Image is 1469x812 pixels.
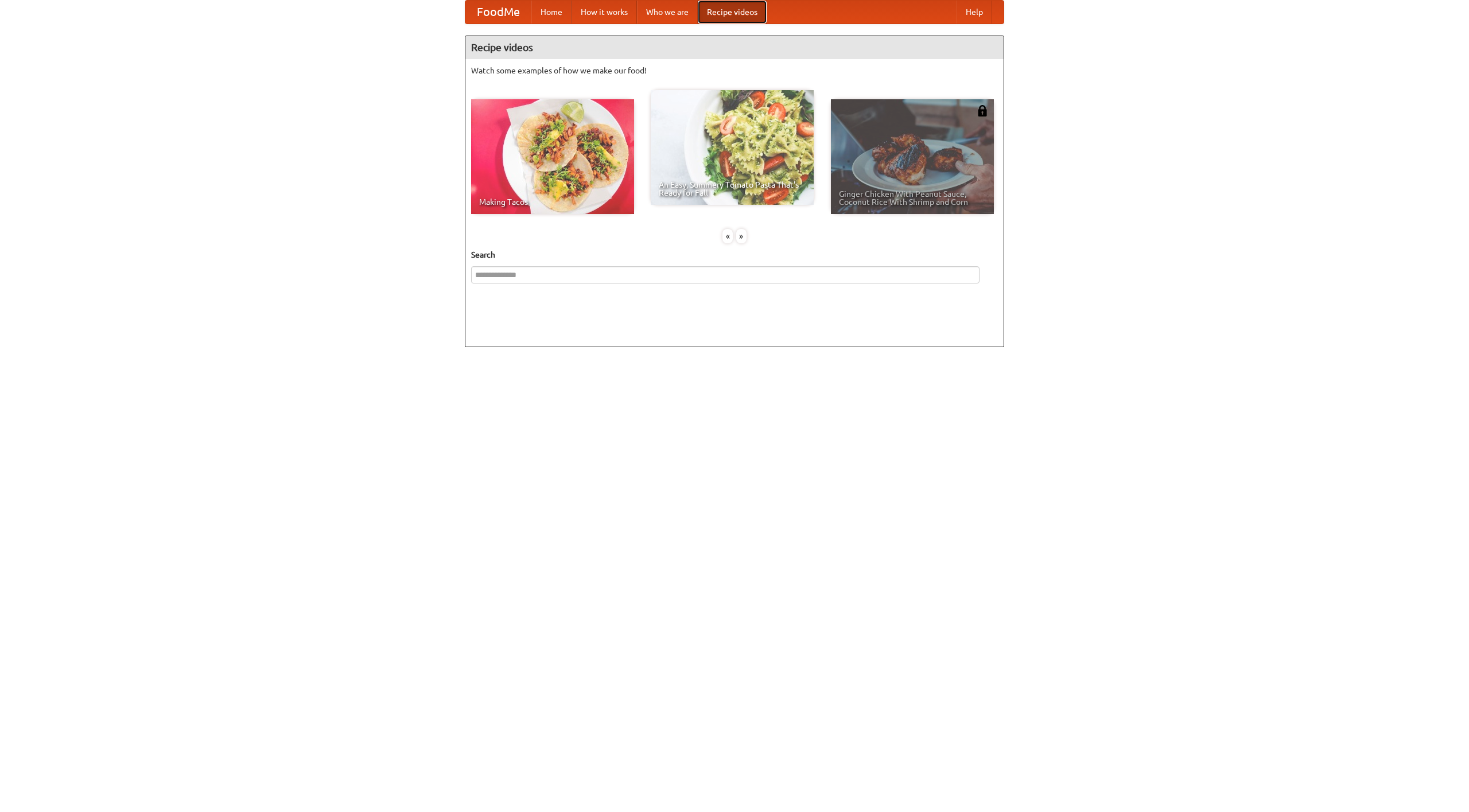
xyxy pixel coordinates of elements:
a: FoodMe [465,1,531,24]
p: Watch some examples of how we make our food! [471,65,998,76]
a: Recipe videos [698,1,767,24]
a: How it works [572,1,637,24]
div: » [736,229,747,243]
a: An Easy, Summery Tomato Pasta That's Ready for Fall [651,90,814,205]
span: An Easy, Summery Tomato Pasta That's Ready for Fall [659,181,806,197]
h4: Recipe videos [465,36,1004,59]
a: Help [957,1,992,24]
h5: Search [471,249,998,261]
a: Home [531,1,572,24]
span: Making Tacos [479,198,626,206]
img: 483408.png [977,105,988,116]
div: « [722,229,733,243]
a: Who we are [637,1,698,24]
a: Making Tacos [471,99,634,214]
